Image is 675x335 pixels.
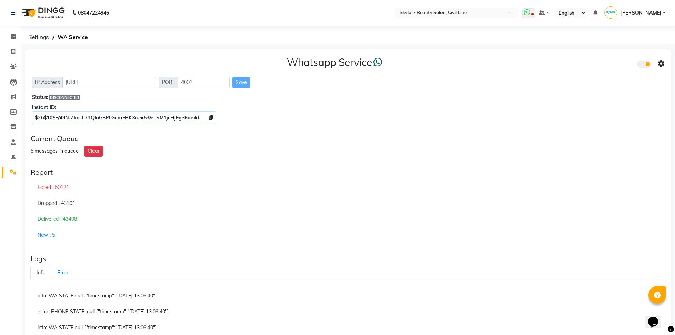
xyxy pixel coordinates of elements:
[30,195,666,212] div: Dropped : 43191
[604,6,617,19] img: Shashwat Pandey
[18,3,67,23] img: logo
[25,31,52,44] span: Settings
[30,134,666,143] div: Current Queue
[35,115,201,121] span: $2b$10$F/49N.ZknDDftQIuGSPLGemFBKXo.5r53/eLSM1jcHjEg3EaeikI.
[159,77,179,88] span: PORT
[32,94,664,101] div: Status:
[645,307,668,328] iframe: chat widget
[32,77,63,88] span: IP Address
[30,211,666,228] div: Delivered : 43408
[30,147,79,155] div: 5 messages in queue
[78,3,109,23] b: 08047224946
[62,77,156,88] input: Sizing example input
[54,31,91,44] span: WA Service
[51,266,74,280] a: Error
[178,77,230,88] input: Sizing example input
[620,9,662,17] span: [PERSON_NAME]
[30,304,666,320] div: error: PHONE STATE: null {"timestamp":"[DATE] 13:09:40"}
[30,227,666,243] div: New : 5
[30,288,666,304] div: info: WA STATE null {"timestamp":"[DATE] 13:09:40"}
[30,255,666,263] div: Logs
[30,179,666,196] div: Failed : 50121
[30,168,666,177] div: Report
[287,56,382,68] h3: Whatsapp Service
[84,146,103,157] button: Clear
[49,95,80,100] span: DISCONNECTED
[30,266,51,280] a: Info
[32,104,664,111] div: Instant ID:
